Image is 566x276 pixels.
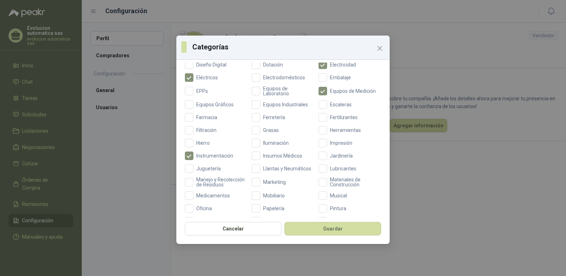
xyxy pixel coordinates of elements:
[260,166,314,171] span: Llantas y Neumáticos
[260,180,289,185] span: Marketing
[327,166,359,171] span: Lubricantes
[327,206,349,211] span: Pintura
[260,206,287,211] span: Papelería
[260,62,286,67] span: Dotación
[260,102,311,107] span: Equipos Industriales
[327,89,379,94] span: Equipos de Medición
[327,153,356,158] span: Jardinería
[193,89,211,94] span: EPPs
[193,128,219,133] span: Filtración
[185,222,282,235] button: Cancelar
[193,177,247,187] span: Manejo y Recolección de Residuos
[260,128,282,133] span: Grasas
[260,75,308,80] span: Electrodomésticos
[193,62,229,67] span: Diseño Digital
[284,222,381,235] button: Guardar
[327,62,359,67] span: Electricidad
[260,115,288,120] span: Ferretería
[193,140,213,145] span: Hierro
[193,75,221,80] span: Eléctricos
[193,193,233,198] span: Medicamentos
[327,128,364,133] span: Herramientas
[327,75,354,80] span: Embalaje
[327,115,361,120] span: Fertilizantes
[260,86,314,96] span: Equipos de Laboratorio
[192,42,385,52] h3: Categorías
[193,166,224,171] span: Juguetería
[193,153,236,158] span: Instrumentación
[193,102,236,107] span: Equipos Gráficos
[260,153,305,158] span: Insumos Médicos
[327,140,355,145] span: Impresión
[193,115,220,120] span: Farmacia
[327,193,350,198] span: Musical
[327,177,381,187] span: Materiales de Construcción
[327,102,354,107] span: Escaleras
[260,193,288,198] span: Mobiliario
[193,206,215,211] span: Oficina
[374,43,385,54] button: Close
[260,140,292,145] span: Iluminación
